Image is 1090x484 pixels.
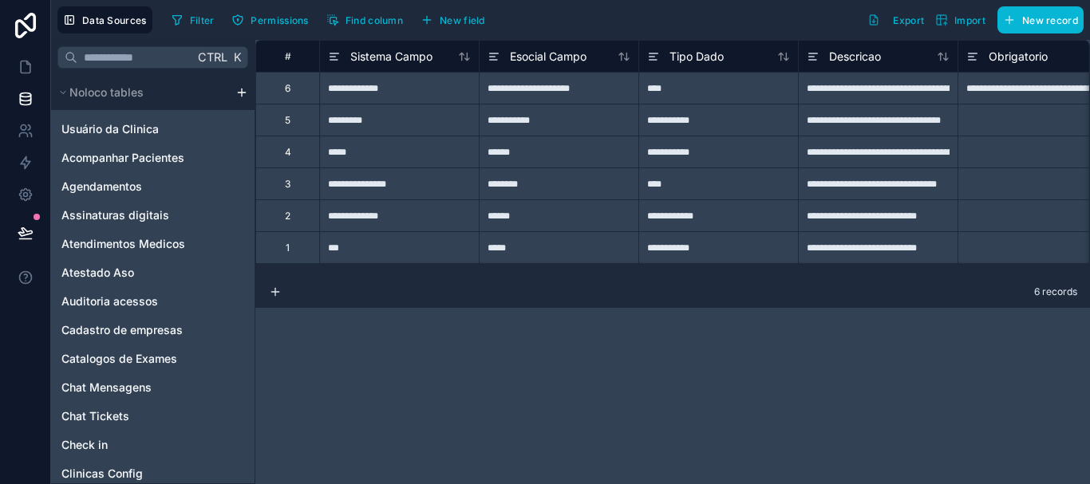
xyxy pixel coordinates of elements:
button: Data Sources [57,6,152,33]
button: Import [930,6,991,33]
div: # [268,50,307,62]
span: Find column [346,14,403,26]
span: Tipo Dado [669,49,724,65]
span: Export [893,14,924,26]
span: Ctrl [196,47,229,67]
span: 6 records [1034,285,1077,298]
div: 5 [285,114,290,127]
div: 2 [285,210,290,222]
span: New field [440,14,485,26]
span: Import [954,14,985,26]
span: Permissions [251,14,308,26]
button: New field [415,8,491,32]
span: Filter [190,14,215,26]
div: 1 [286,242,290,254]
span: Data Sources [82,14,147,26]
a: New record [991,6,1084,33]
div: 3 [285,178,290,191]
button: Find column [321,8,409,32]
div: 6 [285,82,290,95]
a: Permissions [226,8,320,32]
span: Descricao [829,49,881,65]
span: Obrigatorio [989,49,1048,65]
span: New record [1022,14,1078,26]
span: K [231,52,243,63]
button: Permissions [226,8,314,32]
button: New record [997,6,1084,33]
span: Sistema Campo [350,49,432,65]
span: Esocial Campo [510,49,586,65]
button: Export [862,6,930,33]
button: Filter [165,8,220,32]
div: 4 [285,146,291,159]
